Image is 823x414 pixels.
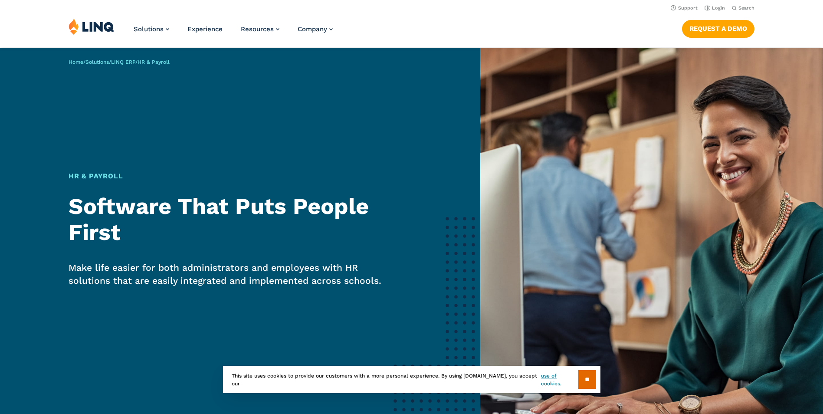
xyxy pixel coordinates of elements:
a: Request a Demo [682,20,754,37]
nav: Button Navigation [682,18,754,37]
span: Resources [241,25,274,33]
a: use of cookies. [541,372,578,388]
a: Experience [187,25,223,33]
span: Solutions [134,25,164,33]
span: Search [738,5,754,11]
span: HR & Payroll [138,59,170,65]
a: Home [69,59,83,65]
span: / / / [69,59,170,65]
h1: HR & Payroll [69,171,393,181]
a: Support [671,5,698,11]
a: LINQ ERP [111,59,135,65]
a: Resources [241,25,279,33]
nav: Primary Navigation [134,18,333,47]
button: Open Search Bar [732,5,754,11]
span: Company [298,25,327,33]
a: Solutions [85,59,109,65]
strong: Software That Puts People First [69,193,369,246]
a: Solutions [134,25,169,33]
p: Make life easier for both administrators and employees with HR solutions that are easily integrat... [69,261,393,287]
a: Company [298,25,333,33]
div: This site uses cookies to provide our customers with a more personal experience. By using [DOMAIN... [223,366,600,393]
img: LINQ | K‑12 Software [69,18,115,35]
a: Login [705,5,725,11]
